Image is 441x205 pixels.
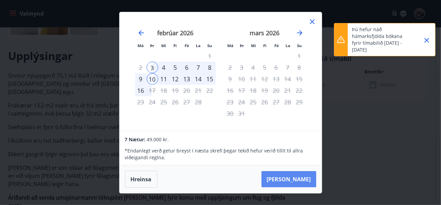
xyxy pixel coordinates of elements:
td: Not available. sunnudagur, 22. mars 2026 [294,85,305,96]
div: Move forward to switch to the next month. [296,29,304,37]
div: 12 [170,73,181,85]
td: Not available. þriðjudagur, 3. mars 2026 [236,62,248,73]
td: Not available. mánudagur, 16. mars 2026 [225,85,236,96]
td: Not available. þriðjudagur, 24. mars 2026 [236,96,248,108]
td: Not available. mánudagur, 23. febrúar 2026 [135,96,147,108]
td: Not available. sunnudagur, 22. febrúar 2026 [204,85,216,96]
strong: febrúar 2026 [157,29,193,37]
td: Not available. föstudagur, 27. febrúar 2026 [181,96,193,108]
td: Not available. föstudagur, 20. febrúar 2026 [181,85,193,96]
div: 8 [204,62,216,73]
td: Not available. þriðjudagur, 31. mars 2026 [236,108,248,119]
button: Close [421,35,433,46]
td: Not available. sunnudagur, 15. mars 2026 [294,73,305,85]
td: Not available. sunnudagur, 1. mars 2026 [294,50,305,62]
div: 15 [204,73,216,85]
button: [PERSON_NAME] [261,171,316,187]
small: Þr [240,43,244,48]
div: 5 [170,62,181,73]
small: Su [208,43,212,48]
td: Not available. þriðjudagur, 24. febrúar 2026 [147,96,158,108]
small: Fö [274,43,279,48]
span: 7 Nætur: [125,136,146,143]
td: Not available. miðvikudagur, 11. mars 2026 [248,73,259,85]
td: Not available. miðvikudagur, 4. mars 2026 [248,62,259,73]
td: Not available. miðvikudagur, 25. mars 2026 [248,96,259,108]
td: Not available. mánudagur, 9. mars 2026 [225,73,236,85]
td: Not available. föstudagur, 27. mars 2026 [271,96,282,108]
td: Selected. sunnudagur, 8. febrúar 2026 [204,62,216,73]
td: Selected. fimmtudagur, 5. febrúar 2026 [170,62,181,73]
div: Aðeins innritun í boði [147,62,158,73]
td: Not available. laugardagur, 14. mars 2026 [282,73,294,85]
td: Selected as end date. þriðjudagur, 10. febrúar 2026 [147,73,158,85]
td: Not available. föstudagur, 20. mars 2026 [271,85,282,96]
td: Not available. sunnudagur, 1. febrúar 2026 [204,50,216,62]
td: Not available. mánudagur, 23. mars 2026 [225,96,236,108]
small: Fi [264,43,267,48]
div: 16 [135,85,147,96]
td: Choose miðvikudagur, 11. febrúar 2026 as your check-in date. It’s available. [158,73,170,85]
div: 13 [181,73,193,85]
small: Mi [161,43,166,48]
td: Selected. mánudagur, 9. febrúar 2026 [135,73,147,85]
small: Fi [174,43,177,48]
td: Choose þriðjudagur, 17. febrúar 2026 as your check-in date. It’s available. [147,85,158,96]
div: 9 [135,73,147,85]
td: Choose fimmtudagur, 12. febrúar 2026 as your check-in date. It’s available. [170,73,181,85]
td: Not available. þriðjudagur, 10. mars 2026 [236,73,248,85]
td: Selected. laugardagur, 7. febrúar 2026 [193,62,204,73]
td: Choose sunnudagur, 15. febrúar 2026 as your check-in date. It’s available. [204,73,216,85]
span: 49.000 kr. [147,136,169,143]
td: Not available. laugardagur, 21. febrúar 2026 [193,85,204,96]
div: Calendar [128,20,314,123]
td: Choose föstudagur, 13. febrúar 2026 as your check-in date. It’s available. [181,73,193,85]
strong: mars 2026 [250,29,280,37]
td: Selected. föstudagur, 6. febrúar 2026 [181,62,193,73]
small: Má [228,43,234,48]
div: 7 [193,62,204,73]
small: Su [297,43,302,48]
button: Hreinsa [125,171,157,188]
td: Not available. miðvikudagur, 18. febrúar 2026 [158,85,170,96]
td: Not available. mánudagur, 30. mars 2026 [225,108,236,119]
div: Move backward to switch to the previous month. [137,29,145,37]
div: 4 [158,62,170,73]
p: Þú hefur náð hámarksfjölda bókana fyrir tímabilið [DATE] - [DATE] [352,26,412,53]
td: Not available. laugardagur, 21. mars 2026 [282,85,294,96]
small: La [196,43,201,48]
td: Not available. fimmtudagur, 19. mars 2026 [259,85,271,96]
td: Not available. fimmtudagur, 26. mars 2026 [259,96,271,108]
td: Not available. sunnudagur, 29. mars 2026 [294,96,305,108]
td: Not available. sunnudagur, 8. mars 2026 [294,62,305,73]
td: Not available. laugardagur, 7. mars 2026 [282,62,294,73]
div: 6 [181,62,193,73]
td: Not available. miðvikudagur, 25. febrúar 2026 [158,96,170,108]
td: Not available. laugardagur, 28. mars 2026 [282,96,294,108]
div: Aðeins útritun í boði [147,85,158,96]
td: Not available. föstudagur, 13. mars 2026 [271,73,282,85]
small: Mi [251,43,256,48]
td: Not available. þriðjudagur, 17. mars 2026 [236,85,248,96]
td: Not available. mánudagur, 2. mars 2026 [225,62,236,73]
td: Not available. fimmtudagur, 5. mars 2026 [259,62,271,73]
td: Not available. fimmtudagur, 12. mars 2026 [259,73,271,85]
td: Choose mánudagur, 16. febrúar 2026 as your check-in date. It’s available. [135,85,147,96]
td: Not available. laugardagur, 28. febrúar 2026 [193,96,204,108]
p: * Endanlegt verð getur breyst í næsta skrefi þegar tekið hefur verið tillit til allra viðeigandi ... [125,147,316,161]
td: Not available. föstudagur, 6. mars 2026 [271,62,282,73]
div: 10 [147,73,158,85]
small: La [286,43,291,48]
small: Fö [185,43,189,48]
td: Selected. miðvikudagur, 4. febrúar 2026 [158,62,170,73]
td: Choose laugardagur, 14. febrúar 2026 as your check-in date. It’s available. [193,73,204,85]
td: Not available. mánudagur, 2. febrúar 2026 [135,62,147,73]
td: Selected as start date. þriðjudagur, 3. febrúar 2026 [147,62,158,73]
td: Not available. miðvikudagur, 18. mars 2026 [248,85,259,96]
td: Not available. fimmtudagur, 26. febrúar 2026 [170,96,181,108]
small: Má [138,43,144,48]
div: 11 [158,73,170,85]
td: Not available. fimmtudagur, 19. febrúar 2026 [170,85,181,96]
div: 14 [193,73,204,85]
small: Þr [150,43,154,48]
